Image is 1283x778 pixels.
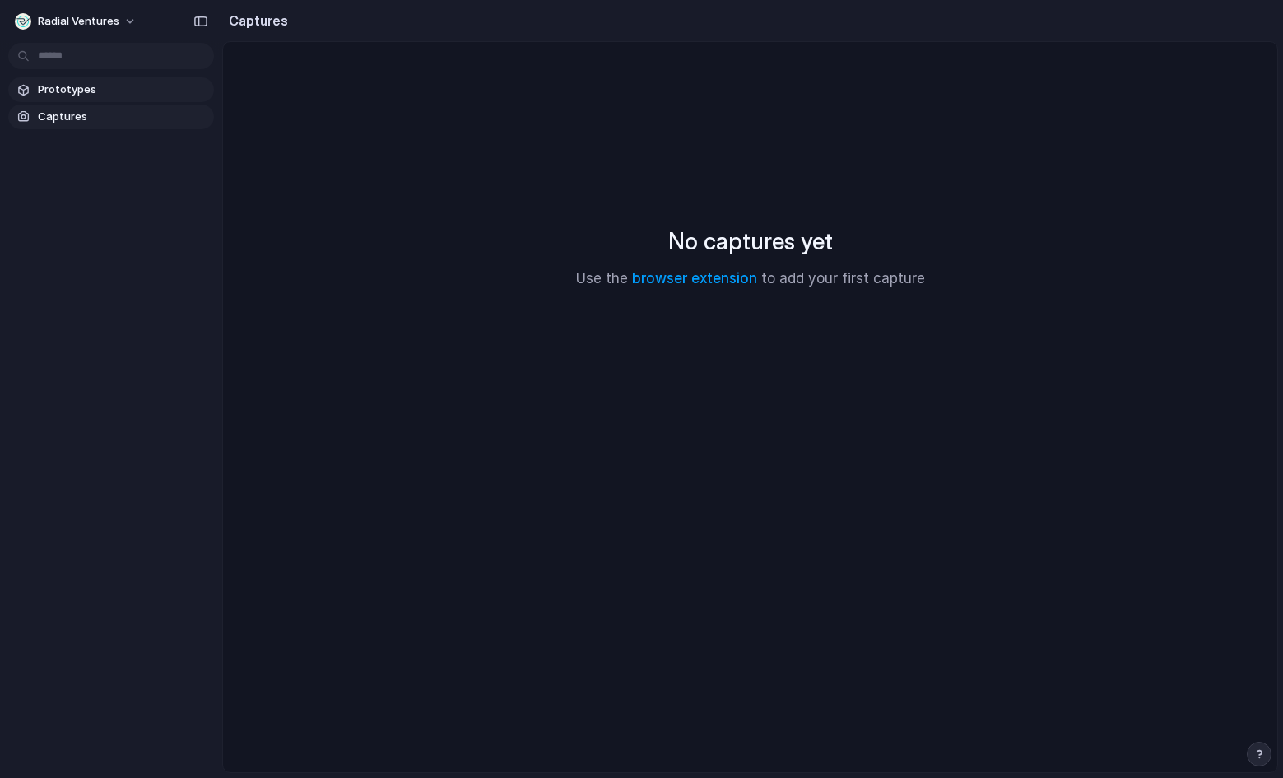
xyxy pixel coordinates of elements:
span: Prototypes [38,82,207,98]
p: Use the to add your first capture [576,268,925,290]
span: Captures [38,109,207,125]
span: Radial Ventures [38,13,119,30]
a: browser extension [632,270,757,287]
a: Captures [8,105,214,129]
h2: No captures yet [668,224,833,259]
h2: Captures [222,11,288,30]
a: Prototypes [8,77,214,102]
button: Radial Ventures [8,8,145,35]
